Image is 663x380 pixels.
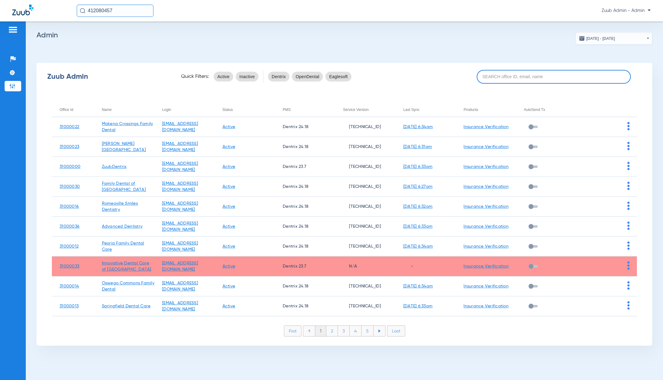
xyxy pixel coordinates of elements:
[223,125,235,129] a: Active
[463,224,509,229] a: Insurance Verification
[181,74,209,80] span: Quick Filters:
[403,106,456,113] div: Last Sync
[102,181,146,192] a: Family Dental of [GEOGRAPHIC_DATA]
[239,74,255,80] span: Inactive
[576,32,652,44] button: [DATE] - [DATE]
[403,125,433,129] a: [DATE] 6:34am
[275,296,335,316] td: Dentrix 24.18
[627,301,630,310] img: group-dot-blue.svg
[627,202,630,210] img: group-dot-blue.svg
[338,326,350,336] li: 3
[335,137,395,157] td: [TECHNICAL_ID]
[275,137,335,157] td: Dentrix 24.18
[275,237,335,256] td: Dentrix 24.18
[223,106,275,113] div: Status
[403,264,413,268] span: -
[162,301,198,311] a: [EMAIL_ADDRESS][DOMAIN_NAME]
[162,161,198,172] a: [EMAIL_ADDRESS][DOMAIN_NAME]
[335,276,395,296] td: [TECHNICAL_ID]
[284,325,301,336] li: First
[223,145,235,149] a: Active
[162,241,198,252] a: [EMAIL_ADDRESS][DOMAIN_NAME]
[463,264,509,268] a: Insurance Verification
[162,281,198,291] a: [EMAIL_ADDRESS][DOMAIN_NAME]
[60,284,79,288] a: 31000014
[335,177,395,197] td: [TECHNICAL_ID]
[162,122,198,132] a: [EMAIL_ADDRESS][DOMAIN_NAME]
[403,304,432,308] a: [DATE] 6:33am
[162,201,198,212] a: [EMAIL_ADDRESS][DOMAIN_NAME]
[403,184,432,189] a: [DATE] 6:27am
[223,224,235,229] a: Active
[77,5,153,17] input: Search for patients
[12,5,33,15] img: Zuub Logo
[275,217,335,237] td: Dentrix 24.18
[463,184,509,189] a: Insurance Verification
[102,165,127,169] a: ZuubDentrix
[102,106,154,113] div: Name
[477,70,631,84] input: SEARCH office ID, email, name
[329,74,348,80] span: Eaglesoft
[275,197,335,217] td: Dentrix 24.18
[102,224,143,229] a: Advanced Dentistry
[275,276,335,296] td: Dentrix 24.18
[403,284,433,288] a: [DATE] 6:34am
[223,204,235,209] a: Active
[335,256,395,276] td: N/A
[60,106,94,113] div: Office Id
[275,177,335,197] td: Dentrix 24.18
[60,204,79,209] a: 31000016
[217,74,230,80] span: Active
[102,261,151,272] a: Innovative Dental Care of [GEOGRAPHIC_DATA]
[102,142,146,152] a: [PERSON_NAME][GEOGRAPHIC_DATA]
[579,35,585,41] img: date.svg
[275,256,335,276] td: Dentrix 23.7
[403,106,420,113] div: Last Sync
[102,281,154,291] a: Oswego Commons Family Dental
[463,145,509,149] a: Insurance Verification
[162,261,198,272] a: [EMAIL_ADDRESS][DOMAIN_NAME]
[463,125,509,129] a: Insurance Verification
[162,106,215,113] div: Login
[463,165,509,169] a: Insurance Verification
[326,326,338,336] li: 2
[335,237,395,256] td: [TECHNICAL_ID]
[627,241,630,250] img: group-dot-blue.svg
[60,244,79,249] a: 31000012
[387,325,405,336] li: Last
[102,304,151,308] a: Springfield Dental Care
[602,8,651,14] span: Zuub Admin - Admin
[8,26,18,33] img: hamburger-icon
[60,304,79,308] a: 31000013
[223,165,235,169] a: Active
[403,224,432,229] a: [DATE] 6:33am
[335,117,395,137] td: [TECHNICAL_ID]
[627,281,630,290] img: group-dot-blue.svg
[223,244,235,249] a: Active
[162,106,171,113] div: Login
[223,184,235,189] a: Active
[343,106,368,113] div: Service Version
[223,106,233,113] div: Status
[162,142,198,152] a: [EMAIL_ADDRESS][DOMAIN_NAME]
[272,74,286,80] span: Dentrix
[350,326,362,336] li: 4
[47,74,170,80] div: Zuub Admin
[60,165,80,169] a: 31000000
[60,224,79,229] a: 31000036
[335,197,395,217] td: [TECHNICAL_ID]
[627,261,630,270] img: group-dot-blue.svg
[223,264,235,268] a: Active
[60,145,79,149] a: 31000023
[102,106,112,113] div: Name
[343,106,395,113] div: Service Version
[283,106,335,113] div: PMS
[524,106,545,113] div: AutoSend Tx
[162,221,198,232] a: [EMAIL_ADDRESS][DOMAIN_NAME]
[60,184,80,189] a: 31000030
[378,329,381,332] img: arrow-right-blue.svg
[403,145,432,149] a: [DATE] 6:31am
[524,106,576,113] div: AutoSend Tx
[223,284,235,288] a: Active
[627,142,630,150] img: group-dot-blue.svg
